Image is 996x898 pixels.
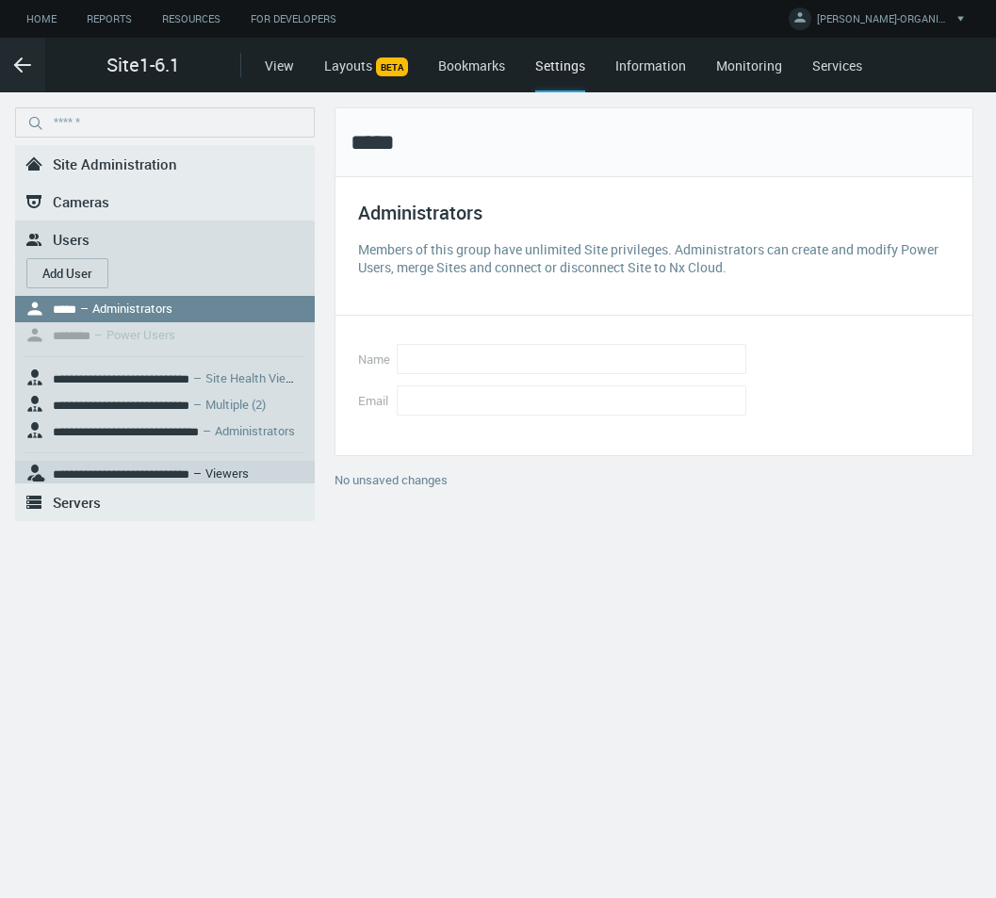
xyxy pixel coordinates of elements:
span: Users [53,230,90,249]
div: Settings [535,56,585,92]
span: Servers [53,493,101,512]
span: – [193,396,202,413]
span: – [193,465,202,482]
nx-search-highlight: Multiple (2) [205,396,266,413]
a: For Developers [236,8,351,31]
nx-search-highlight: Power Users [106,326,175,343]
span: – [193,369,202,386]
a: Home [11,8,72,31]
a: Reports [72,8,147,31]
label: Email [358,385,389,416]
span: – [80,300,89,317]
a: Services [812,57,862,74]
span: [PERSON_NAME]-ORGANIZATION-TEST M. [817,11,949,33]
span: Cameras [53,192,109,211]
span: Site1-6.1 [106,51,180,79]
a: Information [615,57,686,74]
span: BETA [376,57,408,76]
button: Add User [26,258,108,288]
label: Name [358,344,389,374]
div: Members of this group have unlimited Site privileges. Administrators can create and modify Power ... [358,240,957,276]
div: Administrators [358,200,957,240]
div: No unsaved changes [335,471,973,501]
a: Bookmarks [438,57,505,74]
span: – [94,326,103,343]
nx-search-highlight: Viewers [205,465,249,482]
a: View [265,57,294,74]
span: Site Administration [53,155,177,173]
a: Resources [147,8,236,31]
nx-search-highlight: Site Health Viewers [205,369,312,386]
a: Monitoring [716,57,782,74]
span: – [203,422,211,439]
a: LayoutsBETA [324,57,408,74]
nx-search-highlight: Administrators [215,422,295,439]
nx-search-highlight: Administrators [92,300,172,317]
